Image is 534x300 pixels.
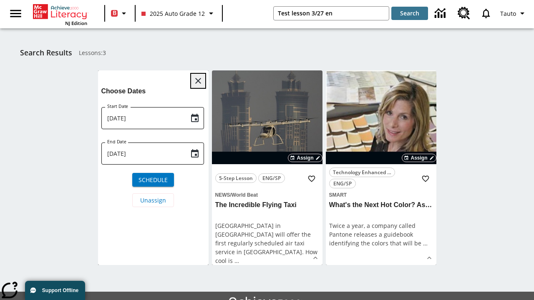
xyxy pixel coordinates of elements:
[186,145,203,162] button: Choose date, selected date is Aug 24, 2025
[274,7,389,20] input: search field
[309,252,322,264] button: Show Details
[329,221,433,247] div: Twice a year, a company called Pantone releases a guidebook identifying the colors that will be
[219,174,253,182] span: 5-Step Lesson
[329,192,347,198] span: Smart
[108,6,132,21] button: Boost Class color is red. Change class color
[215,201,319,210] h3: The Incredible Flying Taxi
[497,6,531,21] button: Profile/Settings
[101,107,183,129] input: MMMM-DD-YYYY
[391,7,428,20] button: Search
[113,8,116,18] span: B
[423,239,428,247] span: …
[475,2,497,24] a: Notifications
[215,173,257,183] button: 5-Step Lesson
[333,179,352,188] span: ENG/SP
[101,142,183,165] input: MMMM-DD-YYYY
[411,154,427,162] span: Assign
[215,192,230,198] span: News
[65,20,87,26] span: NJ Edition
[132,173,174,187] button: Schedule
[42,287,78,293] span: Support Offline
[304,171,319,186] button: Add to Favorites
[186,110,203,127] button: Choose date, selected date is Aug 24, 2025
[101,85,205,97] h6: Choose Dates
[107,139,126,145] label: End Date
[215,190,319,199] span: Topic: News/World Beat
[500,9,516,18] span: Tauto
[191,74,205,88] button: Close
[329,179,356,188] button: ENG/SP
[107,103,128,110] label: Start Date
[132,193,174,207] button: Unassign
[232,192,258,198] span: World Beat
[212,70,322,265] div: lesson details
[3,1,28,26] button: Open side menu
[453,2,475,25] a: Resource Center, Will open in new tab
[333,168,391,177] span: Technology Enhanced Item
[288,154,322,162] button: Assign Choose Dates
[101,85,205,214] div: Choose date
[25,281,85,300] button: Support Offline
[20,48,72,57] h1: Search Results
[262,174,281,182] span: ENG/SP
[329,167,395,177] button: Technology Enhanced Item
[430,2,453,25] a: Data Center
[258,173,285,183] button: ENG/SP
[423,252,436,264] button: Show Details
[139,175,168,184] span: Schedule
[329,190,433,199] span: Topic: Smart/null
[138,6,219,21] button: Class: 2025 Auto Grade 12, Select your class
[418,171,433,186] button: Add to Favorites
[297,154,313,162] span: Assign
[79,48,106,57] span: Lessons : 3
[33,2,87,26] div: Home
[140,196,166,205] span: Unassign
[326,70,436,265] div: lesson details
[33,3,87,20] a: Home
[329,201,433,210] h3: What's the Next Hot Color? Ask Pantone
[402,154,436,162] button: Assign Choose Dates
[141,9,205,18] span: 2025 Auto Grade 12
[230,192,232,198] span: /
[215,221,319,265] div: [GEOGRAPHIC_DATA] in [GEOGRAPHIC_DATA] will offer the first regularly scheduled air taxi service ...
[98,70,209,265] div: lesson details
